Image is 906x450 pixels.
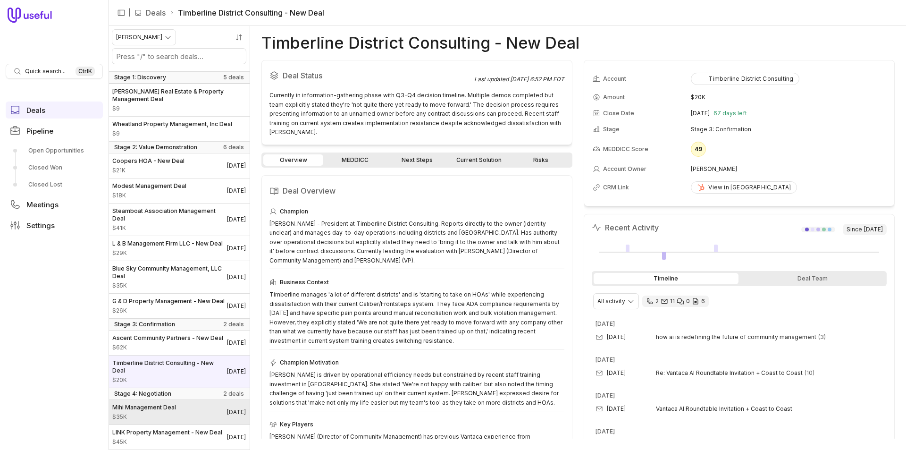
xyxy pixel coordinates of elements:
[26,127,53,135] span: Pipeline
[596,392,615,399] time: [DATE]
[227,162,246,170] time: Deal Close Date
[109,117,250,141] a: Wheatland Property Management, Inc Deal$9
[109,236,250,261] a: L & B Management Firm LLC - New Deal$29K[DATE]
[112,120,232,128] span: Wheatland Property Management, Inc Deal
[510,76,564,83] time: [DATE] 6:52 PM EDT
[691,90,886,105] td: $20K
[112,334,223,342] span: Ascent Community Partners - New Deal
[603,165,646,173] span: Account Owner
[227,216,246,223] time: Deal Close Date
[112,265,227,280] span: Blue Sky Community Management, LLC Deal
[6,177,103,192] a: Closed Lost
[269,290,564,345] div: Timberline manages 'a lot of different districts' and is 'starting to take on HOAs' while experie...
[843,224,887,235] span: Since
[109,26,250,450] nav: Deals
[112,88,246,103] span: [PERSON_NAME] Real Estate & Property Management Deal
[607,405,626,413] time: [DATE]
[109,84,250,116] a: [PERSON_NAME] Real Estate & Property Management Deal$9
[6,102,103,119] a: Deals
[114,6,128,20] button: Collapse sidebar
[269,277,564,288] div: Business Context
[691,73,799,85] button: Timberline District Consulting
[691,122,886,137] td: Stage 3: Confirmation
[656,369,803,377] span: Re: Vantaca AI Roundtable Invitation + Coast to Coast
[112,438,222,446] span: Amount
[114,74,166,81] span: Stage 1: Discovery
[596,356,615,363] time: [DATE]
[114,321,175,328] span: Stage 3: Confirmation
[112,429,222,436] span: LINK Property Management - New Deal
[112,207,227,222] span: Steamboat Association Management Deal
[109,178,250,203] a: Modest Management Deal$18K[DATE]
[713,110,747,117] span: 67 days left
[261,37,579,49] h1: Timberline District Consulting - New Deal
[325,154,385,166] a: MEDDICC
[805,369,814,377] span: 10 emails in thread
[112,167,185,174] span: Amount
[223,390,244,398] span: 2 deals
[607,369,626,377] time: [DATE]
[227,302,246,310] time: Deal Close Date
[112,240,223,247] span: L & B Management Firm LLC - New Deal
[112,359,227,374] span: Timberline District Consulting - New Deal
[112,130,232,137] span: Amount
[603,126,620,133] span: Stage
[223,321,244,328] span: 2 deals
[112,307,225,314] span: Amount
[387,154,447,166] a: Next Steps
[603,110,634,117] span: Close Date
[594,273,738,284] div: Timeline
[112,404,176,411] span: Mihi Management Deal
[269,91,564,137] div: Currently in information-gathering phase with Q3-Q4 decision timeline. Multiple demos completed b...
[109,400,250,425] a: Mihi Management Deal$35K[DATE]
[818,333,826,341] span: 3 emails in thread
[269,68,474,83] h2: Deal Status
[109,425,250,450] a: LINK Property Management - New Deal$45K[DATE]
[109,204,250,236] a: Steamboat Association Management Deal$41K[DATE]
[596,320,615,327] time: [DATE]
[6,196,103,213] a: Meetings
[112,249,223,257] span: Amount
[227,245,246,252] time: Deal Close Date
[26,222,55,229] span: Settings
[269,357,564,368] div: Champion Motivation
[697,75,793,83] div: Timberline District Consulting
[269,219,564,265] div: [PERSON_NAME] - President at Timberline District Consulting. Reports directly to the owner (ident...
[449,154,509,166] a: Current Solution
[112,297,225,305] span: G & D Property Management - New Deal
[25,68,66,75] span: Quick search...
[227,273,246,281] time: Deal Close Date
[146,7,166,18] a: Deals
[691,181,797,194] a: View in [GEOGRAPHIC_DATA]
[596,428,615,435] time: [DATE]
[6,143,103,192] div: Pipeline submenu
[169,7,324,18] li: Timberline District Consulting - New Deal
[114,390,171,398] span: Stage 4: Negotiation
[603,184,629,191] span: CRM Link
[6,160,103,175] a: Closed Won
[112,376,227,384] span: Amount
[227,339,246,347] time: Deal Close Date
[269,183,564,198] h2: Deal Overview
[232,30,246,44] button: Sort by
[6,217,103,234] a: Settings
[740,273,885,284] div: Deal Team
[656,333,816,341] span: how ai is redefining the future of community management
[656,405,792,413] span: Vantaca AI Roundtable Invitation + Coast to Coast
[691,110,710,117] time: [DATE]
[603,93,625,101] span: Amount
[112,344,223,351] span: Amount
[474,76,564,83] div: Last updated
[227,433,246,441] time: Deal Close Date
[112,224,227,232] span: Amount
[112,413,176,421] span: Amount
[26,201,59,208] span: Meetings
[112,182,186,190] span: Modest Management Deal
[269,206,564,217] div: Champion
[269,419,564,430] div: Key Players
[603,145,648,153] span: MEDDICC Score
[223,74,244,81] span: 5 deals
[114,144,197,151] span: Stage 2: Value Demonstration
[691,142,706,157] div: 49
[112,157,185,165] span: Coopers HOA - New Deal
